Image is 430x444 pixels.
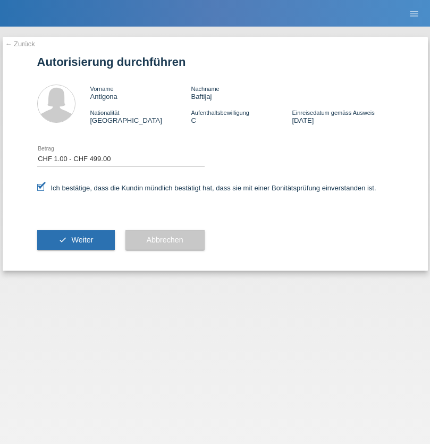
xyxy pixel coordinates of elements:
[409,9,419,19] i: menu
[90,85,191,100] div: Antigona
[37,230,115,250] button: check Weiter
[191,86,219,92] span: Nachname
[191,85,292,100] div: Baftijaj
[37,55,393,69] h1: Autorisierung durchführen
[191,108,292,124] div: C
[147,236,183,244] span: Abbrechen
[292,108,393,124] div: [DATE]
[71,236,93,244] span: Weiter
[125,230,205,250] button: Abbrechen
[5,40,35,48] a: ← Zurück
[403,10,425,16] a: menu
[90,86,114,92] span: Vorname
[292,110,374,116] span: Einreisedatum gemäss Ausweis
[37,184,376,192] label: Ich bestätige, dass die Kundin mündlich bestätigt hat, dass sie mit einer Bonitätsprüfung einvers...
[58,236,67,244] i: check
[90,108,191,124] div: [GEOGRAPHIC_DATA]
[191,110,249,116] span: Aufenthaltsbewilligung
[90,110,120,116] span: Nationalität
